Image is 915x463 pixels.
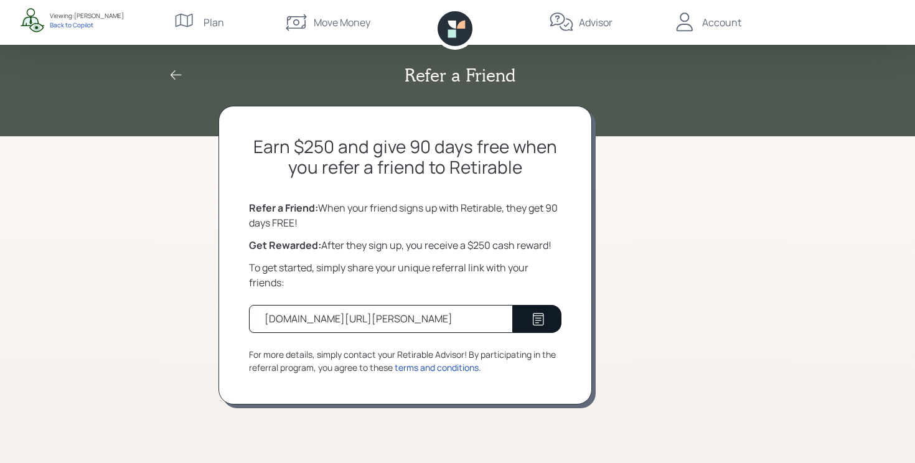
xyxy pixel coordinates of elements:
div: terms and conditions [395,361,479,374]
div: Back to Copilot [50,21,124,29]
div: When your friend signs up with Retirable, they get 90 days FREE! [249,200,561,230]
div: For more details, simply contact your Retirable Advisor! By participating in the referral program... [249,348,561,374]
div: After they sign up, you receive a $250 cash reward! [249,238,561,253]
div: Plan [204,15,224,30]
h2: Refer a Friend [405,65,515,86]
div: Account [702,15,741,30]
b: Refer a Friend: [249,201,318,215]
h2: Earn $250 and give 90 days free when you refer a friend to Retirable [249,136,561,178]
div: Advisor [579,15,612,30]
div: Viewing: [PERSON_NAME] [50,11,124,21]
div: Move Money [314,15,370,30]
div: To get started, simply share your unique referral link with your friends: [249,260,561,290]
div: [DOMAIN_NAME][URL][PERSON_NAME] [265,311,453,326]
b: Get Rewarded: [249,238,321,252]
